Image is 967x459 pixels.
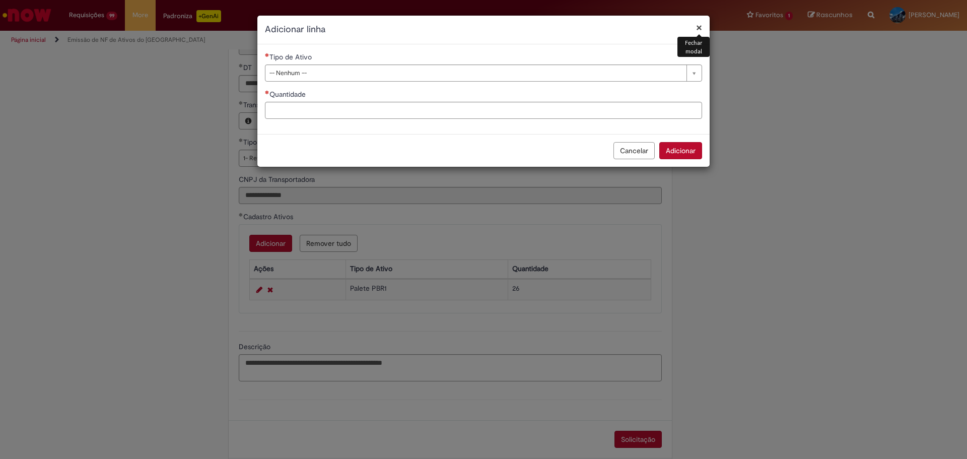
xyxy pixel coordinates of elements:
span: Necessários [265,90,269,94]
span: Quantidade [269,90,308,99]
input: Quantidade [265,102,702,119]
button: Adicionar [659,142,702,159]
button: Cancelar [613,142,655,159]
div: Fechar modal [677,37,710,57]
h2: Adicionar linha [265,23,702,36]
span: -- Nenhum -- [269,65,681,81]
span: Tipo de Ativo [269,52,314,61]
span: Necessários [265,53,269,57]
button: Fechar modal [696,22,702,33]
